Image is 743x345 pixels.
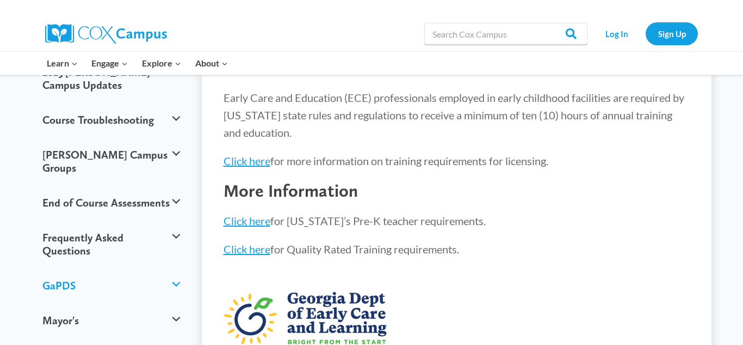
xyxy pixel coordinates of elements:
[188,52,235,75] button: Child menu of About
[37,268,185,303] button: GaPDS
[224,243,270,256] a: Click here
[85,52,135,75] button: Child menu of Engage
[37,137,185,185] button: [PERSON_NAME] Campus Groups
[37,185,185,220] button: End of Course Assessments
[37,55,185,102] button: 2025 [PERSON_NAME] Campus Updates
[224,240,690,258] p: for Quality Rated Training requirements.
[224,212,690,229] p: for [US_STATE]’s Pre-K teacher requirements.
[646,22,698,45] a: Sign Up
[40,52,234,75] nav: Primary Navigation
[37,220,185,268] button: Frequently Asked Questions
[224,154,270,167] a: Click here
[37,303,185,338] button: Mayor's
[593,22,640,45] a: Log In
[224,214,270,227] a: Click here
[424,23,587,45] input: Search Cox Campus
[135,52,188,75] button: Child menu of Explore
[224,89,690,141] p: Early Care and Education (ECE) professionals employed in early childhood facilities are required ...
[37,102,185,137] button: Course Troubleshooting
[45,24,167,44] img: Cox Campus
[40,52,85,75] button: Child menu of Learn
[224,180,690,201] h3: More Information
[224,152,690,170] p: for more information on training requirements for licensing.
[593,22,698,45] nav: Secondary Navigation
